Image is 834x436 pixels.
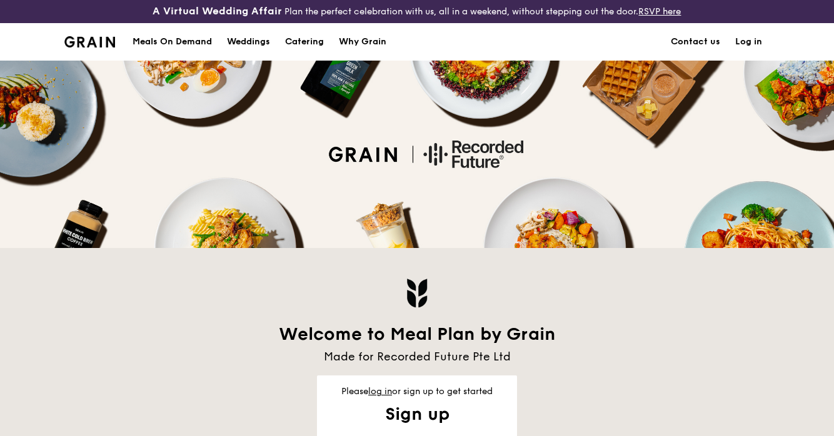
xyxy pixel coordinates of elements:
a: Contact us [663,23,728,61]
img: Grain logo [406,278,428,308]
div: Weddings [227,23,270,61]
div: Catering [285,23,324,61]
div: Meals On Demand [133,23,212,61]
a: Weddings [219,23,278,61]
div: Why Grain [339,23,386,61]
a: RSVP here [638,6,681,17]
h3: A Virtual Wedding Affair [153,5,282,17]
a: Log in [728,23,770,61]
a: log in [368,386,392,397]
div: Made for Recorded Future Pte Ltd [267,348,567,365]
img: Grain [64,36,115,47]
a: Why Grain [331,23,394,61]
div: Please or sign up to get started [317,385,517,398]
div: Sign up [317,403,517,425]
div: Plan the perfect celebration with us, all in a weekend, without stepping out the door. [139,5,695,18]
a: GrainGrain [64,22,115,60]
a: Catering [278,23,331,61]
div: Welcome to Meal Plan by Grain [267,323,567,345]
